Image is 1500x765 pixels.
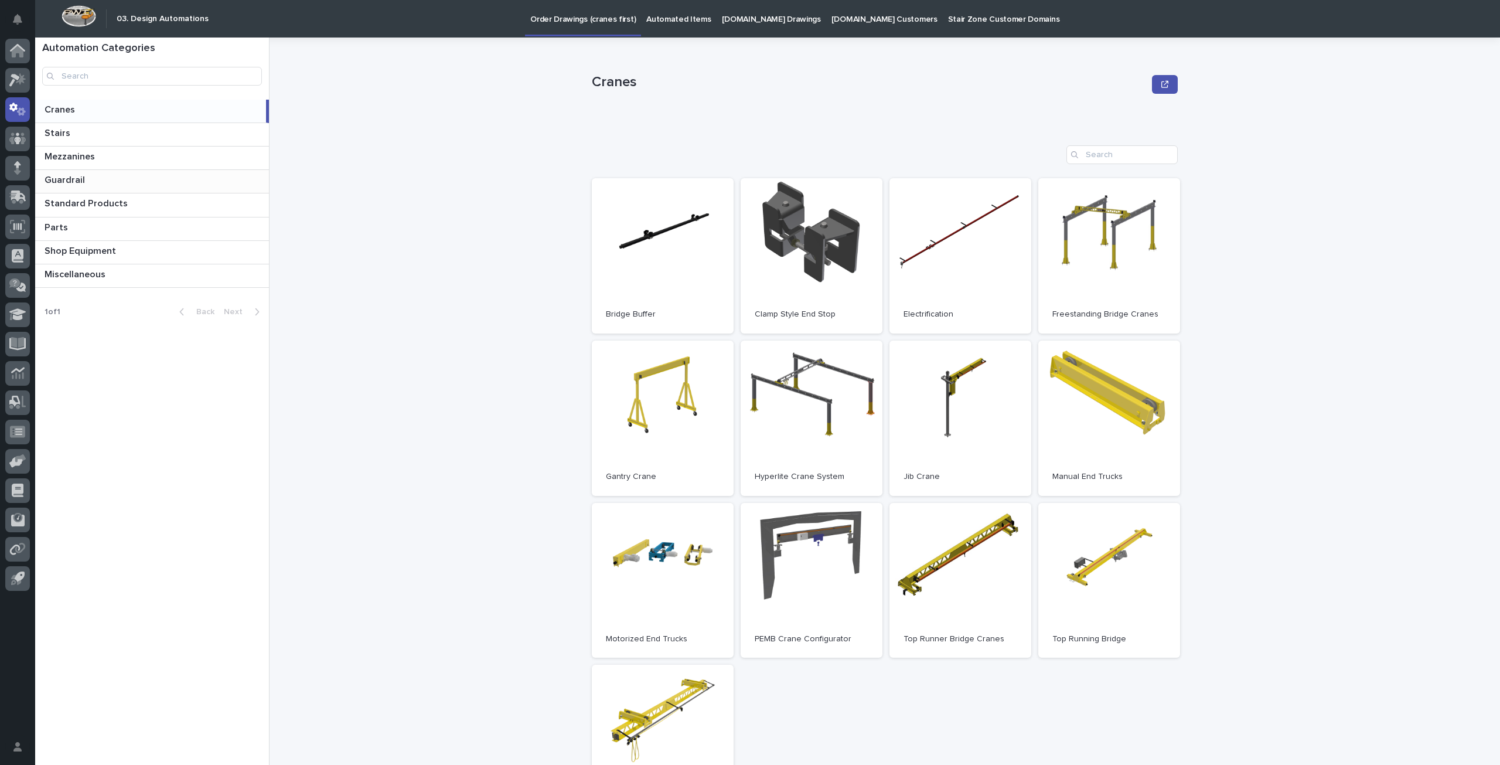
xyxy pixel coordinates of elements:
a: Shop EquipmentShop Equipment [35,241,269,264]
a: Hyperlite Crane System [741,341,882,496]
a: Jib Crane [889,341,1031,496]
p: Standard Products [45,196,130,209]
a: GuardrailGuardrail [35,170,269,193]
button: Back [170,307,219,317]
a: Motorized End Trucks [592,503,734,658]
p: Top Runner Bridge Cranes [904,634,1017,644]
img: Workspace Logo [62,5,96,27]
p: Parts [45,220,70,233]
p: Hyperlite Crane System [755,472,868,482]
p: PEMB Crane Configurator [755,634,868,644]
a: Top Running Bridge [1038,503,1180,658]
a: MiscellaneousMiscellaneous [35,264,269,288]
a: Manual End Trucks [1038,341,1180,496]
p: Cranes [45,102,77,115]
p: Manual End Trucks [1052,472,1166,482]
h1: Automation Categories [42,42,262,55]
p: Guardrail [45,172,87,186]
a: PartsParts [35,217,269,241]
p: Clamp Style End Stop [755,310,868,319]
p: Miscellaneous [45,267,108,280]
a: CranesCranes [35,100,269,123]
a: Electrification [889,178,1031,334]
p: Stairs [45,125,73,139]
p: Cranes [592,74,1147,91]
h2: 03. Design Automations [117,14,209,24]
a: Freestanding Bridge Cranes [1038,178,1180,334]
span: Next [224,308,250,316]
p: Motorized End Trucks [606,634,720,644]
p: Freestanding Bridge Cranes [1052,310,1166,319]
a: Bridge Buffer [592,178,734,334]
a: StairsStairs [35,123,269,147]
a: PEMB Crane Configurator [741,503,882,658]
input: Search [1066,145,1178,164]
p: Jib Crane [904,472,1017,482]
input: Search [42,67,262,86]
a: Standard ProductsStandard Products [35,193,269,217]
p: Electrification [904,310,1017,319]
p: Gantry Crane [606,472,720,482]
p: Shop Equipment [45,243,118,257]
button: Notifications [5,7,30,32]
a: MezzaninesMezzanines [35,147,269,170]
a: Top Runner Bridge Cranes [889,503,1031,658]
p: Bridge Buffer [606,310,720,319]
p: Mezzanines [45,149,97,162]
a: Gantry Crane [592,341,734,496]
a: Clamp Style End Stop [741,178,882,334]
p: Top Running Bridge [1052,634,1166,644]
span: Back [189,308,214,316]
p: 1 of 1 [35,298,70,327]
button: Next [219,307,269,317]
div: Notifications [15,14,30,33]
